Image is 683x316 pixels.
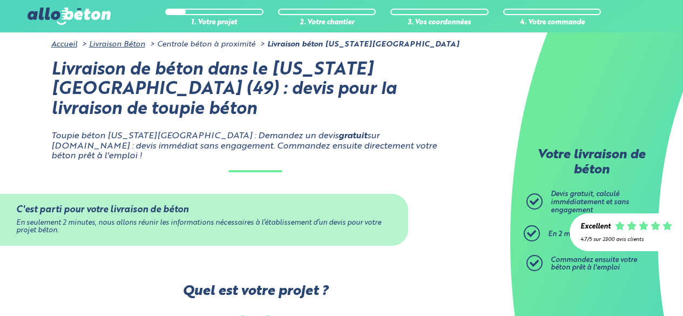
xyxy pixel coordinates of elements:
[278,19,376,27] div: 2. Votre chantier
[51,41,77,48] a: Accueil
[339,132,367,140] strong: gratuit
[28,8,111,25] img: allobéton
[503,19,601,27] div: 4. Votre commande
[16,219,392,235] div: En seulement 2 minutes, nous allons réunir les informations nécessaires à l’établissement d’un de...
[89,41,145,48] a: Livraison Béton
[390,19,489,27] div: 3. Vos coordonnées
[51,131,459,161] p: Toupie béton [US_STATE][GEOGRAPHIC_DATA] : Demandez un devis sur [DOMAIN_NAME] : devis immédiat s...
[16,205,392,215] div: C'est parti pour votre livraison de béton
[587,274,671,304] iframe: Help widget launcher
[258,40,459,49] li: Livraison béton [US_STATE][GEOGRAPHIC_DATA]
[51,60,459,120] h1: Livraison de béton dans le [US_STATE][GEOGRAPHIC_DATA] (49) : devis pour la livraison de toupie b...
[147,40,255,49] li: Centrale béton à proximité
[165,19,263,27] div: 1. Votre projet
